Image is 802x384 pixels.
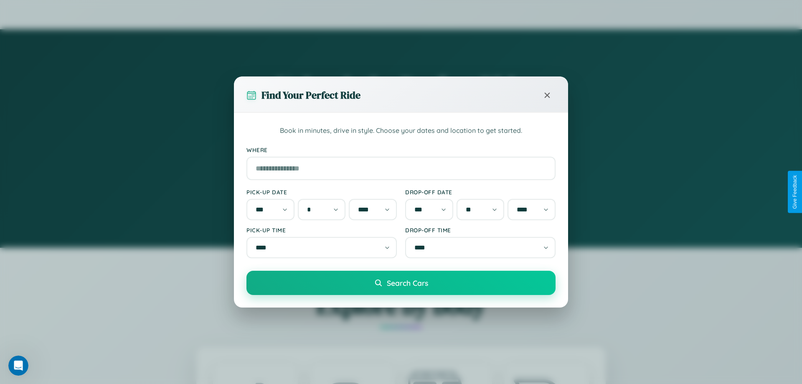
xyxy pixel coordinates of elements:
p: Book in minutes, drive in style. Choose your dates and location to get started. [246,125,556,136]
label: Pick-up Date [246,188,397,196]
span: Search Cars [387,278,428,287]
label: Pick-up Time [246,226,397,234]
label: Drop-off Date [405,188,556,196]
label: Drop-off Time [405,226,556,234]
h3: Find Your Perfect Ride [261,88,360,102]
button: Search Cars [246,271,556,295]
label: Where [246,146,556,153]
